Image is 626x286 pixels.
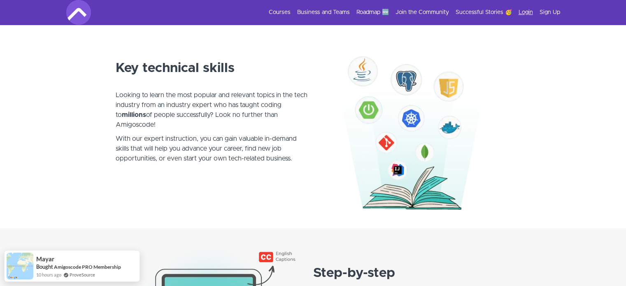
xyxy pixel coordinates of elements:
[116,62,235,75] strong: Key technical skills
[70,271,95,278] a: ProveSource
[7,253,33,279] img: provesource social proof notification image
[318,19,511,212] img: Key Technical Skills. Java, JavaScript, Git, Docker and Spring
[519,8,533,16] a: Login
[356,8,389,16] a: Roadmap 🆕
[116,80,308,130] p: Looking to learn the most popular and relevant topics in the tech industry from an industry exper...
[313,267,395,280] strong: Step-by-step
[540,8,560,16] a: Sign Up
[116,134,308,173] p: With our expert instruction, you can gain valuable in-demand skills that will help you advance yo...
[269,8,291,16] a: Courses
[297,8,350,16] a: Business and Teams
[396,8,449,16] a: Join the Community
[122,112,146,118] strong: millions
[36,271,61,278] span: 10 hours ago
[456,8,512,16] a: Successful Stories 🥳
[54,263,121,270] a: Amigoscode PRO Membership
[36,263,53,270] span: Bought
[36,256,54,263] span: Mayar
